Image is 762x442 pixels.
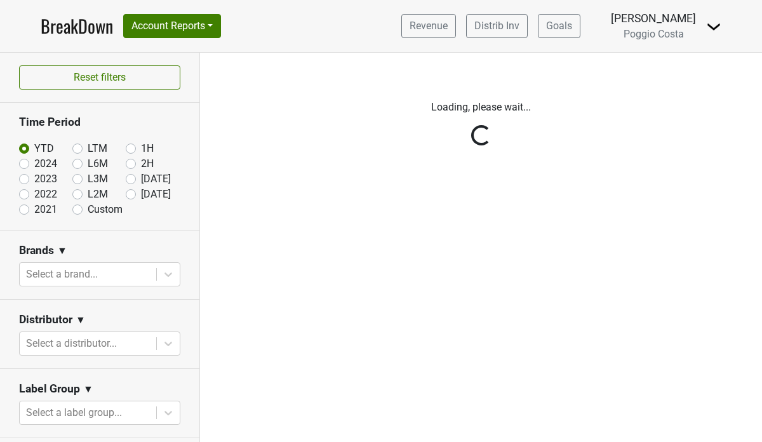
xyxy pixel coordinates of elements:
p: Loading, please wait... [210,100,752,115]
a: Goals [538,14,580,38]
a: Revenue [401,14,456,38]
button: Account Reports [123,14,221,38]
img: Dropdown Menu [706,19,721,34]
div: [PERSON_NAME] [611,10,696,27]
span: Poggio Costa [624,28,684,40]
a: BreakDown [41,13,113,39]
a: Distrib Inv [466,14,528,38]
